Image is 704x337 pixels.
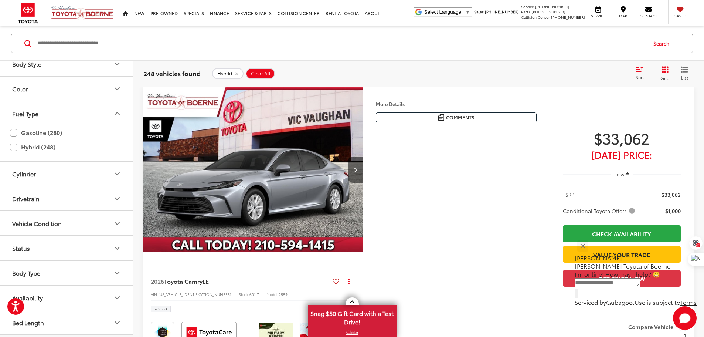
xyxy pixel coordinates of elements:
[113,219,122,228] div: Vehicle Condition
[113,244,122,253] div: Status
[0,211,133,235] button: Vehicle ConditionVehicle Condition
[151,277,164,285] span: 2026
[438,114,444,121] img: Comments
[614,171,624,178] span: Less
[12,245,30,252] div: Status
[563,270,681,287] button: Get Price Now
[0,286,133,310] button: AvailabilityAvailability
[113,293,122,302] div: Availability
[279,291,288,297] span: 2559
[672,13,688,18] span: Saved
[143,87,363,252] div: 2026 Toyota Camry LE 0
[12,220,62,227] div: Vehicle Condition
[563,225,681,242] a: Check Availability
[239,291,249,297] span: Stock:
[342,274,355,287] button: Actions
[424,9,461,15] span: Select Language
[348,157,363,183] button: Next image
[636,74,644,80] span: Sort
[446,114,475,121] span: Comments
[535,4,569,9] span: [PHONE_NUMBER]
[143,68,201,77] span: 248 vehicles found
[0,261,133,285] button: Body TypeBody Type
[151,291,158,297] span: VIN:
[12,319,44,326] div: Bed Length
[12,170,36,177] div: Cylinder
[485,9,519,14] span: [PHONE_NUMBER]
[563,207,637,215] button: Conditional Toyota Offers
[113,84,122,93] div: Color
[249,291,259,297] span: 60117
[675,66,694,81] button: List View
[217,70,232,76] span: Hybrid
[37,34,646,52] input: Search by Make, Model, or Keyword
[0,162,133,186] button: CylinderCylinder
[563,129,681,147] span: $33,062
[10,141,123,154] label: Hybrid (248)
[465,9,470,15] span: ▼
[113,269,122,277] div: Body Type
[12,195,40,202] div: Drivetrain
[113,318,122,327] div: Bed Length
[0,77,133,101] button: ColorColor
[0,310,133,334] button: Bed LengthBed Length
[154,307,168,311] span: In Stock
[151,277,330,285] a: 2026Toyota CamryLE
[51,6,114,21] img: Vic Vaughan Toyota of Boerne
[113,60,122,68] div: Body Style
[615,13,631,18] span: Map
[673,306,697,330] svg: Start Chat
[266,291,279,297] span: Model:
[521,4,534,9] span: Service
[652,66,675,81] button: Grid View
[632,66,652,81] button: Select sort value
[12,269,40,276] div: Body Type
[0,186,133,210] button: DrivetrainDrivetrain
[203,277,209,285] span: LE
[563,191,576,198] span: TSRP:
[12,110,38,117] div: Fuel Type
[474,9,484,14] span: Sales
[681,74,688,80] span: List
[158,291,231,297] span: [US_VEHICLE_IDENTIFICATION_NUMBER]
[251,70,271,76] span: Clear All
[673,306,697,330] button: Toggle Chat Window
[611,168,633,181] button: Less
[348,278,350,284] span: dropdown dots
[246,68,275,79] button: Clear All
[376,112,537,122] button: Comments
[113,194,122,203] div: Drivetrain
[563,207,636,215] span: Conditional Toyota Offers
[531,9,565,14] span: [PHONE_NUMBER]
[521,14,550,20] span: Collision Center
[662,191,681,198] span: $33,062
[113,109,122,118] div: Fuel Type
[590,13,606,18] span: Service
[143,87,363,252] a: 2026 Toyota Camry LE2026 Toyota Camry LE2026 Toyota Camry LE2026 Toyota Camry LE
[10,126,123,139] label: Gasoline (280)
[0,236,133,260] button: StatusStatus
[660,74,670,81] span: Grid
[212,68,244,79] button: remove Hybrid
[628,324,686,331] label: Compare Vehicle
[12,85,28,92] div: Color
[646,34,680,53] button: Search
[551,14,585,20] span: [PHONE_NUMBER]
[309,306,396,328] span: Snag $50 Gift Card with a Test Drive!
[640,13,657,18] span: Contact
[12,294,43,301] div: Availability
[164,277,203,285] span: Toyota Camry
[563,246,681,263] a: Value Your Trade
[665,207,681,215] span: $1,000
[376,101,537,107] h4: More Details
[12,60,41,67] div: Body Style
[0,52,133,76] button: Body StyleBody Style
[0,101,133,125] button: Fuel TypeFuel Type
[143,87,363,253] img: 2026 Toyota Camry LE
[521,9,530,14] span: Parts
[113,169,122,178] div: Cylinder
[563,151,681,158] span: [DATE] Price:
[424,9,470,15] a: Select Language​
